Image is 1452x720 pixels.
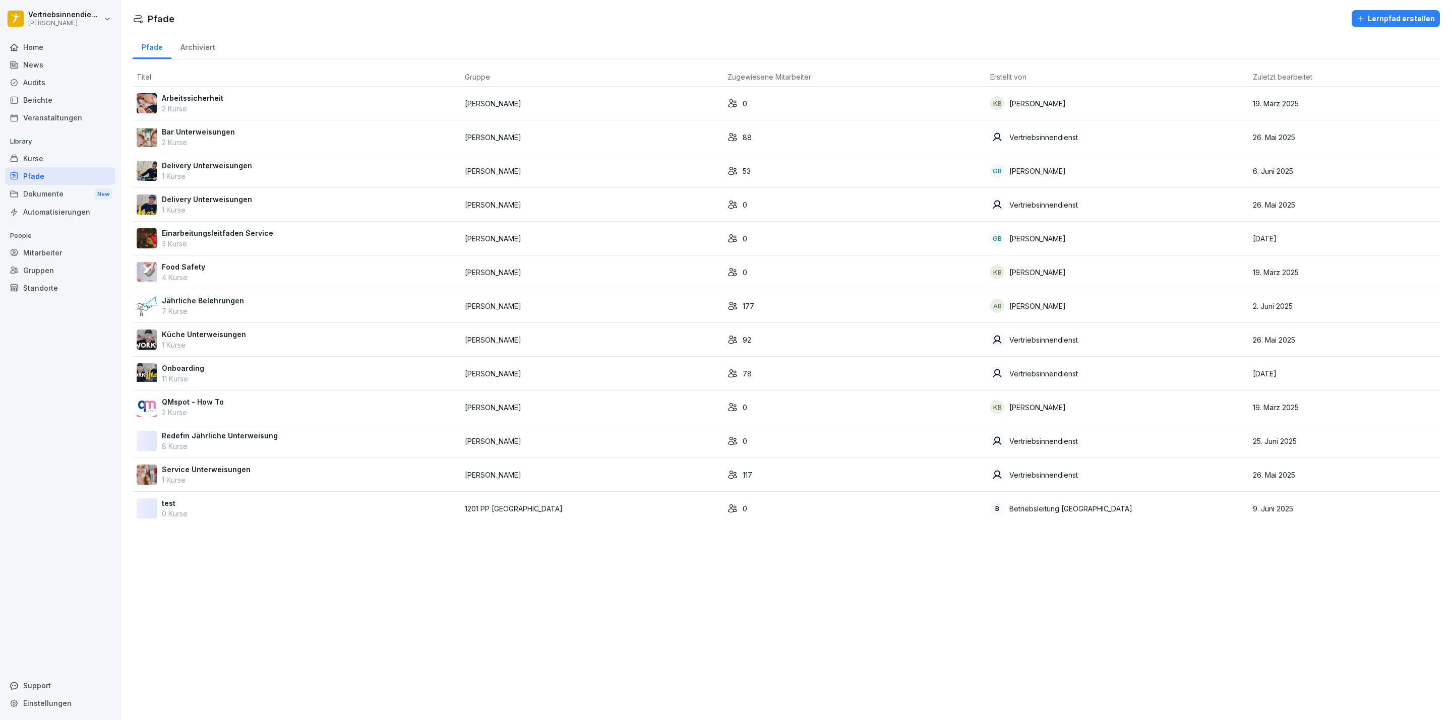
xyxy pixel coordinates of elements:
[465,402,719,413] p: [PERSON_NAME]
[162,171,252,181] p: 1 Kurse
[5,261,115,279] a: Gruppen
[743,233,747,244] p: 0
[990,265,1004,279] div: KB
[95,188,112,200] div: New
[162,295,244,306] p: Jährliche Belehrungen
[1009,335,1078,345] p: Vertriebsinnendienst
[1253,132,1436,143] p: 26. Mai 2025
[162,103,223,114] p: 2 Kurse
[137,465,157,485] img: ayli2p32ysoc75onwbnt8h9q.png
[465,166,719,176] p: [PERSON_NAME]
[990,96,1004,110] div: KB
[465,368,719,379] p: [PERSON_NAME]
[5,150,115,167] a: Kurse
[5,185,115,204] div: Dokumente
[5,279,115,297] a: Standorte
[1253,166,1436,176] p: 6. Juni 2025
[5,694,115,712] a: Einstellungen
[743,301,754,311] p: 177
[1009,267,1066,278] p: [PERSON_NAME]
[5,134,115,150] p: Library
[1253,335,1436,345] p: 26. Mai 2025
[137,127,157,147] img: rc8itds0g1fphowyx2sxjoip.png
[162,397,224,407] p: QMspot - How To
[162,498,188,508] p: test
[162,194,252,205] p: Delivery Unterweisungen
[137,228,157,248] img: cci14n8contgkr9oirf40653.png
[990,231,1004,245] div: GB
[162,363,204,373] p: Onboarding
[1357,13,1435,24] div: Lernpfad erstellen
[162,160,252,171] p: Delivery Unterweisungen
[1009,301,1066,311] p: [PERSON_NAME]
[137,397,157,417] img: is7i3vex7925ved5fp6xsyal.png
[990,73,1026,81] span: Erstellt von
[162,464,251,475] p: Service Unterweisungen
[162,475,251,485] p: 1 Kurse
[1009,98,1066,109] p: [PERSON_NAME]
[162,137,235,148] p: 2 Kurse
[5,74,115,91] a: Audits
[1253,436,1436,446] p: 25. Juni 2025
[137,296,157,316] img: srw1yey655267lmctoyr1mlm.png
[162,373,204,384] p: 11 Kurse
[465,503,719,514] p: 1201 PP [GEOGRAPHIC_DATA]
[1009,436,1078,446] p: Vertriebsinnendienst
[1009,233,1066,244] p: [PERSON_NAME]
[1253,503,1436,514] p: 9. Juni 2025
[137,194,157,215] img: e82wde786kivzb5510ognqf0.png
[133,33,171,59] a: Pfade
[1253,98,1436,109] p: 19. März 2025
[743,267,747,278] p: 0
[743,503,747,514] p: 0
[28,20,102,27] p: [PERSON_NAME]
[1009,166,1066,176] p: [PERSON_NAME]
[137,262,157,282] img: ts4glz20dgjqts2341dmjzwr.png
[743,200,747,210] p: 0
[162,441,278,451] p: 8 Kurse
[5,203,115,221] a: Automatisierungen
[162,508,188,519] p: 0 Kurse
[5,38,115,56] div: Home
[465,335,719,345] p: [PERSON_NAME]
[5,185,115,204] a: DokumenteNew
[1253,301,1436,311] p: 2. Juni 2025
[162,126,235,137] p: Bar Unterweisungen
[990,400,1004,414] div: KB
[990,299,1004,313] div: AB
[465,470,719,480] p: [PERSON_NAME]
[5,56,115,74] a: News
[137,363,157,383] img: xsq6pif1bkyf9agazq77nwco.png
[162,272,205,283] p: 4 Kurse
[1253,470,1436,480] p: 26. Mai 2025
[5,109,115,126] div: Veranstaltungen
[743,132,752,143] p: 88
[1352,10,1440,27] button: Lernpfad erstellen
[162,306,244,316] p: 7 Kurse
[162,329,246,340] p: Küche Unterweisungen
[5,228,115,244] p: People
[743,402,747,413] p: 0
[5,167,115,185] a: Pfade
[137,161,157,181] img: qele8fran2jl3cgwiqa0sy26.png
[990,164,1004,178] div: GB
[5,244,115,261] div: Mitarbeiter
[28,11,102,19] p: Vertriebsinnendienst
[465,132,719,143] p: [PERSON_NAME]
[162,205,252,215] p: 1 Kurse
[5,91,115,109] div: Berichte
[1253,267,1436,278] p: 19. März 2025
[728,73,811,81] span: Zugewiesene Mitarbeiter
[743,166,751,176] p: 53
[137,93,157,113] img: jxv7xpnq35g46z0ibauo61kt.png
[1253,233,1436,244] p: [DATE]
[1009,503,1132,514] p: Betriebsleitung [GEOGRAPHIC_DATA]
[465,267,719,278] p: [PERSON_NAME]
[990,501,1004,515] div: B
